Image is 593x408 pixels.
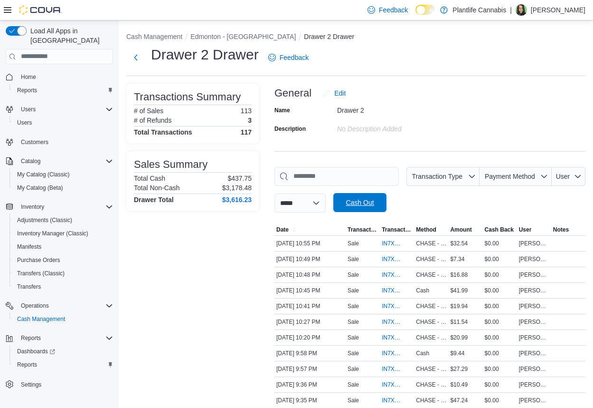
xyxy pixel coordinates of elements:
[17,184,63,192] span: My Catalog (Beta)
[134,117,171,124] h6: # of Refunds
[348,240,359,247] p: Sale
[382,271,403,279] span: IN7XWK-4706752
[19,5,62,15] img: Cova
[552,167,585,186] button: User
[406,167,480,186] button: Transaction Type
[348,365,359,373] p: Sale
[382,255,403,263] span: IN7XWK-4706759
[13,268,113,279] span: Transfers (Classic)
[382,334,403,341] span: IN7XWK-4706675
[9,227,117,240] button: Inventory Manager (Classic)
[9,345,117,358] a: Dashboards
[450,350,464,357] span: $9.44
[274,395,346,406] div: [DATE] 9:35 PM
[382,397,403,404] span: IN7XWK-4706525
[415,5,435,15] input: Dark Mode
[248,117,252,124] p: 3
[126,33,182,40] button: Cash Management
[450,302,468,310] span: $19.94
[382,269,412,281] button: IN7XWK-4706752
[13,359,113,370] span: Reports
[241,107,252,115] p: 113
[450,318,468,326] span: $11.54
[382,238,412,249] button: IN7XWK-4706773
[519,381,549,389] span: [PERSON_NAME]
[17,136,113,148] span: Customers
[519,226,532,233] span: User
[319,84,349,103] button: Edit
[17,256,60,264] span: Purchase Orders
[2,135,117,149] button: Customers
[382,332,412,343] button: IN7XWK-4706675
[380,224,414,235] button: Transaction #
[519,287,549,294] span: [PERSON_NAME]
[348,318,359,326] p: Sale
[17,171,70,178] span: My Catalog (Classic)
[13,182,67,194] a: My Catalog (Beta)
[2,299,117,312] button: Operations
[134,175,165,182] h6: Total Cash
[382,226,412,233] span: Transaction #
[450,271,468,279] span: $16.88
[13,346,59,357] a: Dashboards
[13,281,113,292] span: Transfers
[274,167,399,186] input: This is a search bar. As you type, the results lower in the page will automatically filter.
[450,397,468,404] span: $47.24
[516,4,527,16] div: Jade Staines
[13,182,113,194] span: My Catalog (Beta)
[450,240,468,247] span: $32.54
[9,84,117,97] button: Reports
[510,4,512,16] p: |
[17,283,41,291] span: Transfers
[9,253,117,267] button: Purchase Orders
[17,378,113,390] span: Settings
[190,33,296,40] button: Edmonton - [GEOGRAPHIC_DATA]
[13,359,41,370] a: Reports
[17,348,55,355] span: Dashboards
[483,285,517,296] div: $0.00
[519,350,549,357] span: [PERSON_NAME]
[13,254,64,266] a: Purchase Orders
[2,103,117,116] button: Users
[450,226,471,233] span: Amount
[379,5,408,15] span: Feedback
[416,240,446,247] span: CHASE - Integrated
[21,334,41,342] span: Reports
[416,350,429,357] span: Cash
[348,334,359,341] p: Sale
[126,32,585,43] nav: An example of EuiBreadcrumbs
[134,128,192,136] h4: Total Transactions
[382,318,403,326] span: IN7XWK-4706695
[17,361,37,369] span: Reports
[280,53,309,62] span: Feedback
[17,136,52,148] a: Customers
[519,318,549,326] span: [PERSON_NAME]
[13,281,45,292] a: Transfers
[17,243,41,251] span: Manifests
[13,313,69,325] a: Cash Management
[13,241,45,253] a: Manifests
[9,267,117,280] button: Transfers (Classic)
[17,332,113,344] span: Reports
[13,117,113,128] span: Users
[13,346,113,357] span: Dashboards
[9,116,117,129] button: Users
[17,201,113,213] span: Inventory
[21,73,36,81] span: Home
[13,228,92,239] a: Inventory Manager (Classic)
[17,379,45,390] a: Settings
[126,48,145,67] button: Next
[485,226,514,233] span: Cash Back
[337,103,464,114] div: Drawer 2
[227,175,252,182] p: $437.75
[2,200,117,214] button: Inventory
[483,316,517,328] div: $0.00
[382,316,412,328] button: IN7XWK-4706695
[517,224,551,235] button: User
[13,85,41,96] a: Reports
[17,230,88,237] span: Inventory Manager (Classic)
[414,224,448,235] button: Method
[382,363,412,375] button: IN7XWK-4706615
[274,363,346,375] div: [DATE] 9:57 PM
[337,121,464,133] div: No Description added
